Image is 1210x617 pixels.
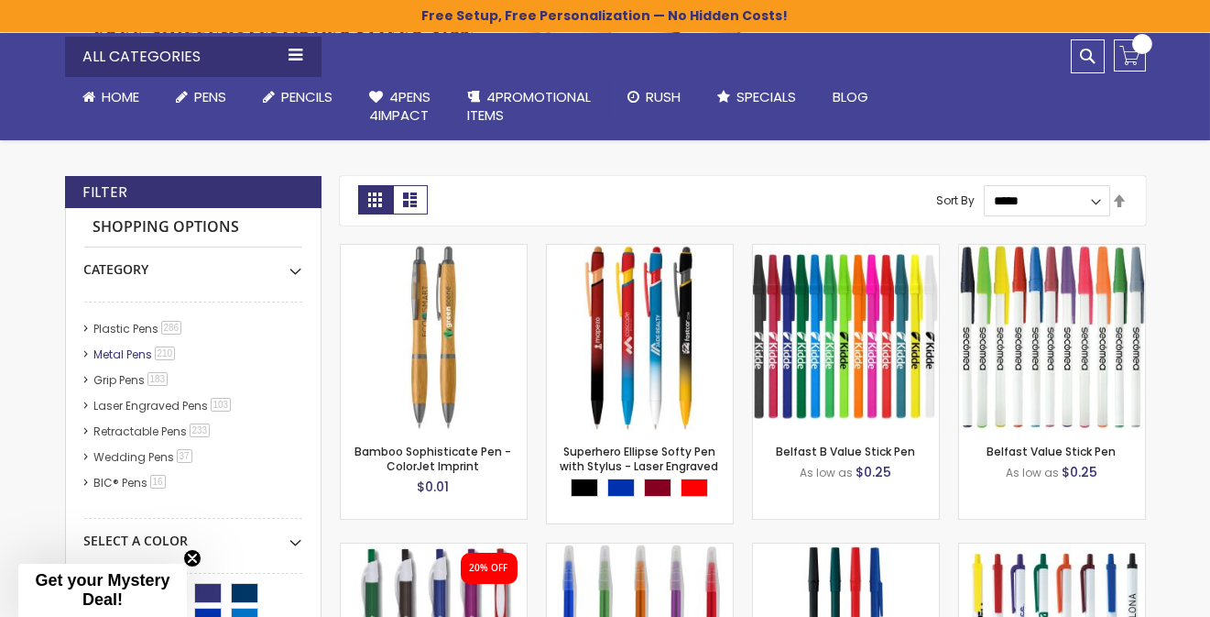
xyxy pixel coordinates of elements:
[418,478,450,496] span: $0.01
[90,449,199,465] a: Wedding Pens37
[468,87,592,125] span: 4PROMOTIONAL ITEMS
[65,77,158,117] a: Home
[470,562,508,575] div: 20% OFF
[753,244,939,259] a: Belfast B Value Stick Pen
[90,321,189,336] a: Plastic Pens286
[737,87,797,106] span: Specials
[815,77,888,117] a: Blog
[959,245,1145,431] img: Belfast Value Stick Pen
[18,564,187,617] div: Get your Mystery Deal!Close teaser
[561,444,719,474] a: Superhero Ellipse Softy Pen with Stylus - Laser Engraved
[547,245,733,431] img: Superhero Ellipse Softy Pen with Stylus - Laser Engraved
[177,449,192,463] span: 37
[84,208,302,248] strong: Shopping Options
[647,87,681,106] span: Rush
[681,479,708,497] div: Red
[90,398,238,413] a: Laser Engraved Pens103
[834,87,869,106] span: Blog
[90,372,175,388] a: Grip Pens183
[341,543,527,558] a: Oak Pen Solid
[83,182,128,203] strong: Filter
[700,77,815,117] a: Specials
[355,444,512,474] a: Bamboo Sophisticate Pen - ColorJet Imprint
[155,347,176,360] span: 210
[183,549,202,567] button: Close teaser
[195,87,227,106] span: Pens
[158,77,245,117] a: Pens
[776,444,915,459] a: Belfast B Value Stick Pen
[84,248,302,279] div: Category
[282,87,333,106] span: Pencils
[1006,465,1059,480] span: As low as
[245,77,352,117] a: Pencils
[644,479,671,497] div: Burgundy
[211,398,232,412] span: 103
[150,475,166,489] span: 16
[959,244,1145,259] a: Belfast Value Stick Pen
[547,543,733,558] a: Belfast Translucent Value Stick Pen
[341,245,527,431] img: Bamboo Sophisticate Pen - ColorJet Imprint
[147,372,169,386] span: 183
[959,543,1145,558] a: Contender Pen
[987,444,1117,459] a: Belfast Value Stick Pen
[35,571,169,609] span: Get your Mystery Deal!
[84,519,302,550] div: Select A Color
[370,87,431,125] span: 4Pens 4impact
[800,465,853,480] span: As low as
[450,77,610,137] a: 4PROMOTIONALITEMS
[610,77,700,117] a: Rush
[90,424,217,439] a: Retractable Pens233
[103,87,140,106] span: Home
[161,321,182,335] span: 286
[936,193,975,208] label: Sort By
[341,244,527,259] a: Bamboo Sophisticate Pen - ColorJet Imprint
[856,463,891,481] span: $0.25
[1062,463,1097,481] span: $0.25
[358,185,393,215] strong: Grid
[571,479,598,497] div: Black
[753,245,939,431] img: Belfast B Value Stick Pen
[90,347,182,362] a: Metal Pens210
[90,475,172,490] a: BIC® Pens16
[607,479,635,497] div: Blue
[753,543,939,558] a: Corporate Promo Stick Pen
[547,244,733,259] a: Superhero Ellipse Softy Pen with Stylus - Laser Engraved
[65,37,322,77] div: All Categories
[352,77,450,137] a: 4Pens4impact
[190,424,211,437] span: 233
